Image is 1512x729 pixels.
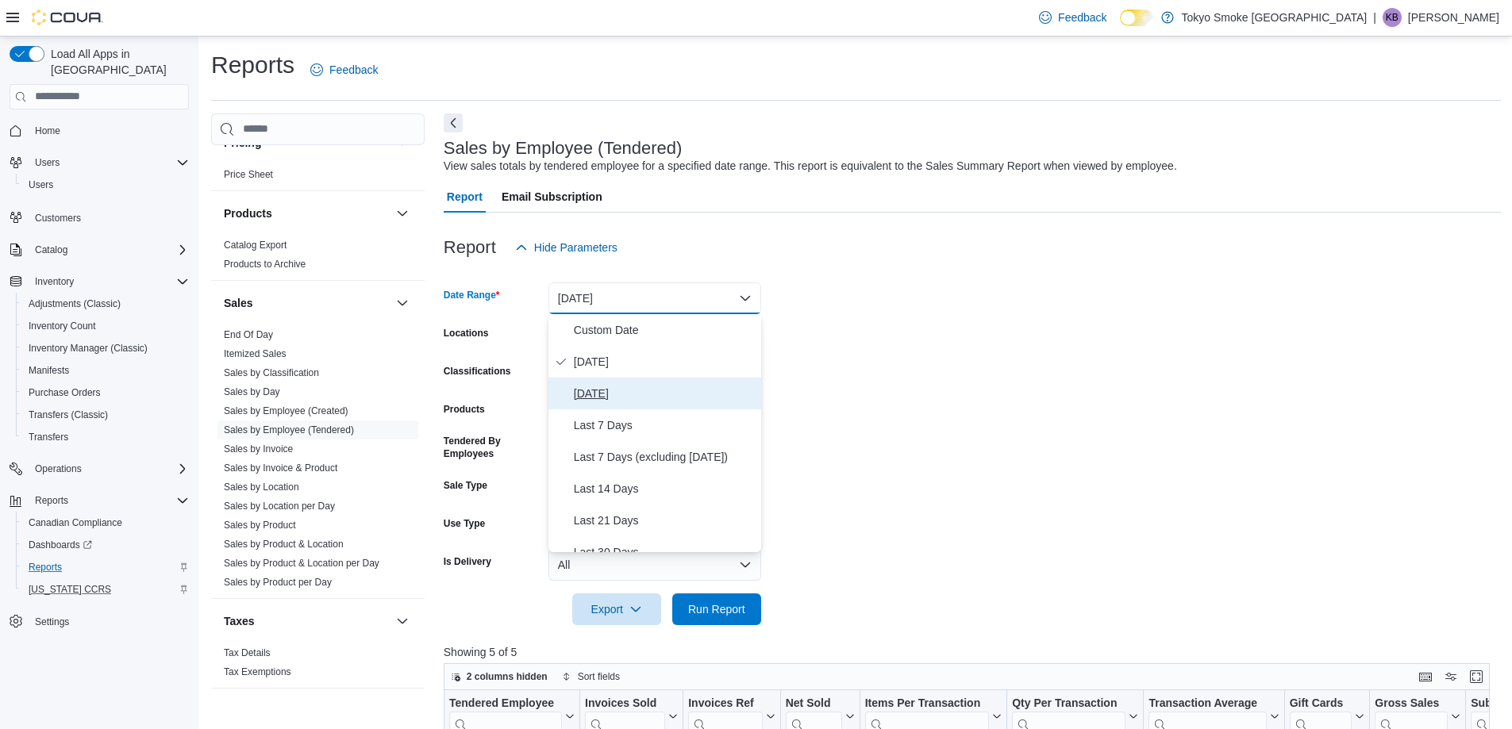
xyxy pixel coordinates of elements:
[224,168,273,181] span: Price Sheet
[1012,696,1125,712] div: Qty Per Transaction
[29,240,74,259] button: Catalog
[224,558,379,569] a: Sales by Product & Location per Day
[224,386,280,398] span: Sales by Day
[29,320,96,332] span: Inventory Count
[548,314,761,552] div: Select listbox
[224,557,379,570] span: Sales by Product & Location per Day
[3,270,195,293] button: Inventory
[864,696,989,712] div: Items Per Transaction
[1386,8,1399,27] span: KB
[467,670,548,683] span: 2 columns hidden
[224,348,287,359] a: Itemized Sales
[688,696,762,712] div: Invoices Ref
[224,367,319,378] a: Sales by Classification
[35,212,81,224] span: Customers
[29,121,67,140] a: Home
[224,329,273,340] a: End Of Day
[574,479,755,498] span: Last 14 Days
[224,405,348,416] a: Sales by Employee (Created)
[29,178,53,191] span: Users
[22,339,189,358] span: Inventory Manager (Classic)
[29,459,88,478] button: Operations
[224,424,354,436] span: Sales by Employee (Tendered)
[444,644,1501,660] p: Showing 5 of 5
[574,416,755,435] span: Last 7 Days
[29,491,189,510] span: Reports
[29,459,189,478] span: Operations
[22,175,189,194] span: Users
[29,272,80,291] button: Inventory
[16,382,195,404] button: Purchase Orders
[16,534,195,556] a: Dashboards
[16,293,195,315] button: Adjustments (Classic)
[224,386,280,397] a: Sales by Day
[29,409,108,421] span: Transfers (Classic)
[22,383,189,402] span: Purchase Orders
[22,428,189,447] span: Transfers
[1120,26,1121,27] span: Dark Mode
[224,613,390,629] button: Taxes
[447,181,483,213] span: Report
[16,556,195,578] button: Reports
[329,62,378,78] span: Feedback
[224,519,296,531] span: Sales by Product
[29,364,69,377] span: Manifests
[35,244,67,256] span: Catalog
[224,666,291,678] span: Tax Exemptions
[444,113,463,132] button: Next
[444,238,496,257] h3: Report
[502,181,602,213] span: Email Subscription
[3,205,195,228] button: Customers
[224,520,296,531] a: Sales by Product
[35,275,74,288] span: Inventory
[224,295,390,311] button: Sales
[224,482,299,493] a: Sales by Location
[444,365,511,378] label: Classifications
[22,294,127,313] a: Adjustments (Classic)
[304,54,384,86] a: Feedback
[29,207,189,227] span: Customers
[3,458,195,480] button: Operations
[16,337,195,359] button: Inventory Manager (Classic)
[16,512,195,534] button: Canadian Compliance
[224,405,348,417] span: Sales by Employee (Created)
[29,561,62,574] span: Reports
[393,133,412,152] button: Pricing
[29,612,75,631] a: Settings
[44,46,189,78] span: Load All Apps in [GEOGRAPHIC_DATA]
[35,156,60,169] span: Users
[224,424,354,435] a: Sales by Employee (Tendered)
[224,539,344,550] a: Sales by Product & Location
[574,320,755,340] span: Custom Date
[1373,8,1376,27] p: |
[224,205,390,221] button: Products
[22,580,189,599] span: Washington CCRS
[574,511,755,530] span: Last 21 Days
[29,153,66,172] button: Users
[444,555,491,568] label: Is Delivery
[35,616,69,628] span: Settings
[224,666,291,677] a: Tax Exemptions
[29,121,189,140] span: Home
[582,593,652,625] span: Export
[29,516,122,529] span: Canadian Compliance
[16,404,195,426] button: Transfers (Classic)
[224,576,332,589] span: Sales by Product per Day
[585,696,665,712] div: Invoices Sold
[1058,10,1106,25] span: Feedback
[16,426,195,448] button: Transfers
[35,125,60,137] span: Home
[224,295,253,311] h3: Sales
[22,317,189,336] span: Inventory Count
[449,696,562,712] div: Tendered Employee
[29,491,75,510] button: Reports
[16,174,195,196] button: Users
[29,297,121,310] span: Adjustments (Classic)
[444,517,485,530] label: Use Type
[224,258,306,270] span: Products to Archive
[785,696,841,712] div: Net Sold
[29,583,111,596] span: [US_STATE] CCRS
[211,643,425,688] div: Taxes
[548,549,761,581] button: All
